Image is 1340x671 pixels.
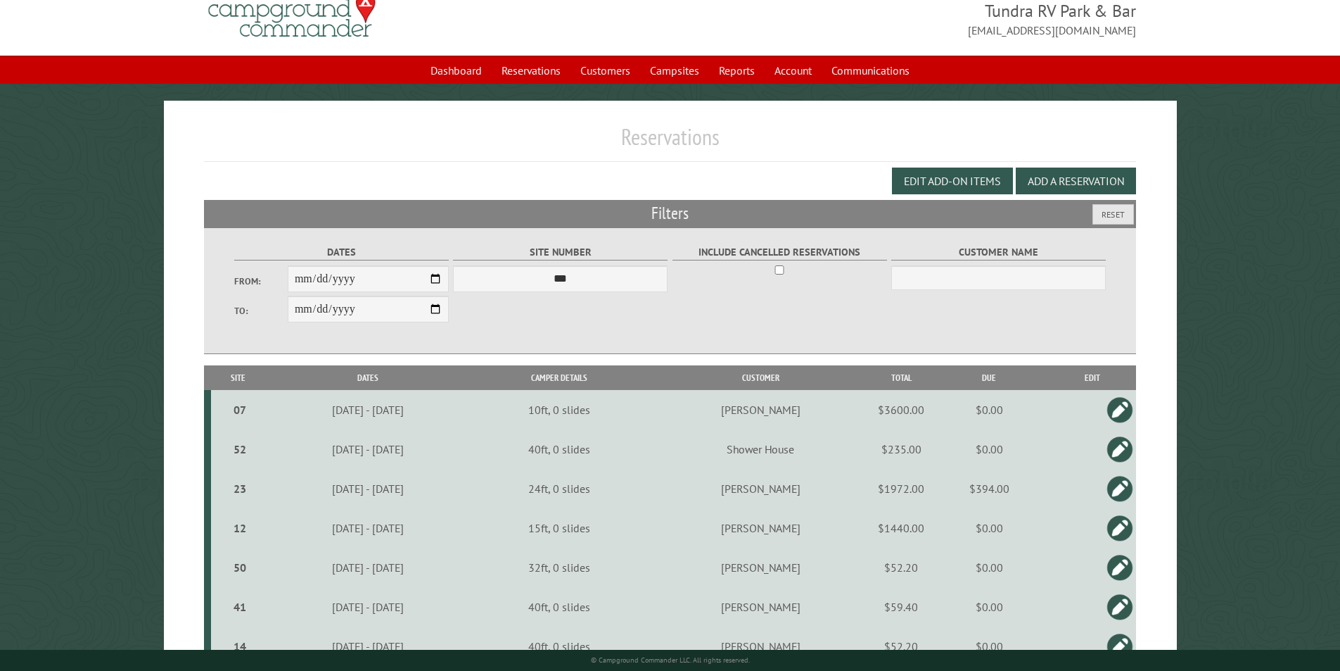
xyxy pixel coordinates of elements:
th: Dates [266,365,470,390]
td: 10ft, 0 slides [470,390,648,429]
td: $52.20 [873,627,929,666]
th: Customer [648,365,873,390]
button: Add a Reservation [1016,168,1136,194]
th: Site [211,365,266,390]
div: 07 [217,403,264,417]
label: Include Cancelled Reservations [672,244,887,261]
div: 12 [217,521,264,535]
td: 15ft, 0 slides [470,508,648,548]
div: [DATE] - [DATE] [268,600,468,614]
a: Dashboard [422,57,490,84]
td: $394.00 [929,469,1049,508]
th: Edit [1049,365,1136,390]
td: 24ft, 0 slides [470,469,648,508]
div: 14 [217,639,264,653]
a: Reservations [493,57,569,84]
td: $0.00 [929,429,1049,469]
button: Reset [1092,204,1134,225]
div: 50 [217,560,264,575]
td: 40ft, 0 slides [470,587,648,627]
label: Dates [234,244,449,261]
td: $0.00 [929,508,1049,548]
td: [PERSON_NAME] [648,587,873,627]
div: [DATE] - [DATE] [268,482,468,496]
a: Account [766,57,820,84]
td: [PERSON_NAME] [648,469,873,508]
div: [DATE] - [DATE] [268,560,468,575]
small: © Campground Commander LLC. All rights reserved. [591,656,750,665]
a: Campsites [642,57,708,84]
td: [PERSON_NAME] [648,627,873,666]
td: $3600.00 [873,390,929,429]
td: $1972.00 [873,469,929,508]
label: From: [234,275,288,288]
div: [DATE] - [DATE] [268,403,468,417]
div: [DATE] - [DATE] [268,442,468,456]
td: $52.20 [873,548,929,587]
td: [PERSON_NAME] [648,390,873,429]
td: 40ft, 0 slides [470,429,648,469]
button: Edit Add-on Items [892,168,1013,194]
a: Communications [823,57,918,84]
div: [DATE] - [DATE] [268,521,468,535]
td: $235.00 [873,429,929,469]
div: 41 [217,600,264,614]
td: [PERSON_NAME] [648,508,873,548]
a: Reports [710,57,763,84]
td: $59.40 [873,587,929,627]
label: Customer Name [891,244,1106,261]
td: $1440.00 [873,508,929,548]
h1: Reservations [204,123,1137,162]
td: Shower House [648,429,873,469]
td: $0.00 [929,390,1049,429]
h2: Filters [204,200,1137,227]
th: Due [929,365,1049,390]
td: $0.00 [929,627,1049,666]
td: $0.00 [929,548,1049,587]
th: Total [873,365,929,390]
td: 32ft, 0 slides [470,548,648,587]
td: $0.00 [929,587,1049,627]
label: To: [234,304,288,318]
label: Site Number [453,244,668,261]
div: 23 [217,482,264,496]
div: 52 [217,442,264,456]
th: Camper Details [470,365,648,390]
td: [PERSON_NAME] [648,548,873,587]
a: Customers [572,57,639,84]
div: [DATE] - [DATE] [268,639,468,653]
td: 40ft, 0 slides [470,627,648,666]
